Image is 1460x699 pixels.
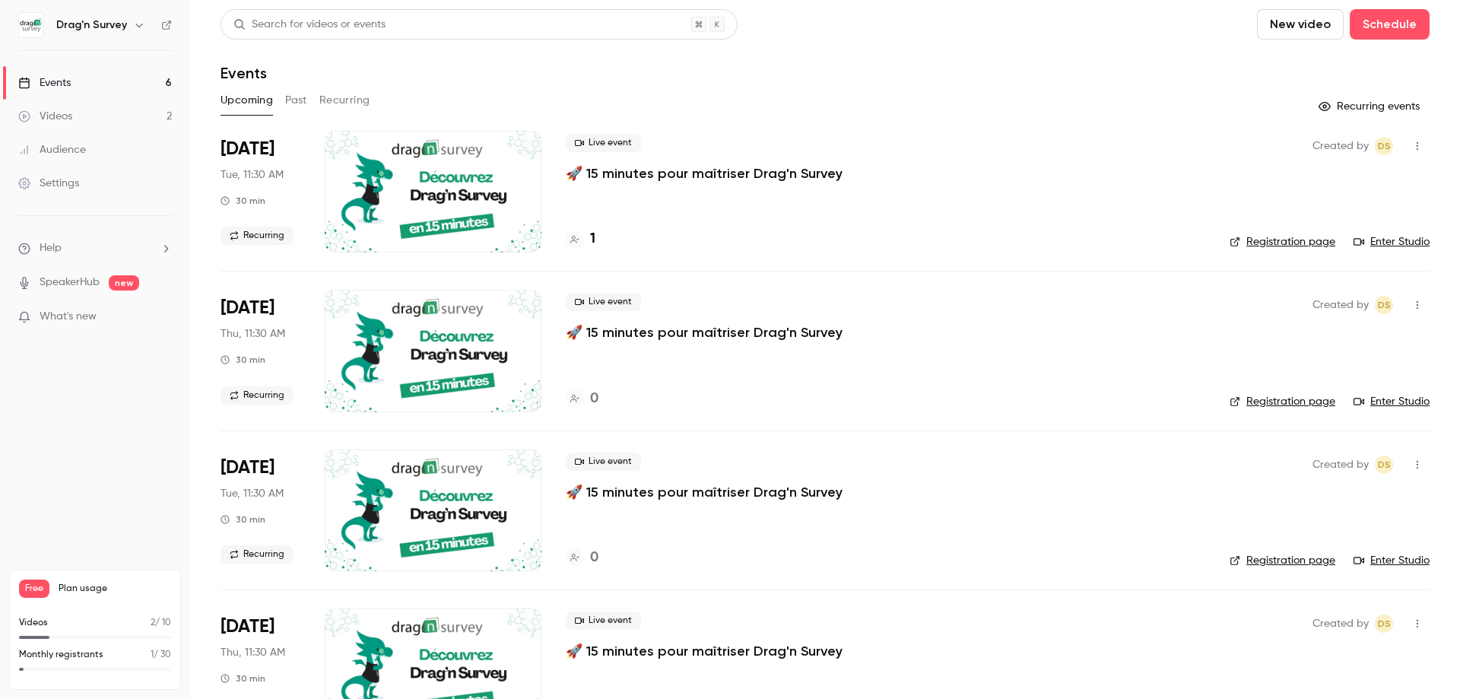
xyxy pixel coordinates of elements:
div: Search for videos or events [233,17,386,33]
div: Sep 23 Tue, 11:30 AM (Europe/Paris) [221,131,300,253]
p: / 30 [151,648,171,662]
span: 1 [151,650,154,659]
span: Recurring [221,545,294,564]
span: [DATE] [221,137,275,161]
span: [DATE] [221,615,275,639]
h4: 1 [590,229,595,249]
span: Created by [1312,615,1369,633]
div: Events [18,75,71,91]
a: 0 [566,389,598,409]
span: Free [19,580,49,598]
span: Created by [1312,137,1369,155]
span: Recurring [221,227,294,245]
span: Drag'n Survey [1375,296,1393,314]
span: Plan usage [59,583,171,595]
button: Recurring events [1312,94,1430,119]
span: DS [1378,456,1391,474]
button: New video [1257,9,1344,40]
a: Enter Studio [1354,234,1430,249]
span: DS [1378,296,1391,314]
span: 2 [151,618,155,628]
div: Sep 30 Tue, 11:30 AM (Europe/Paris) [221,450,300,571]
div: 30 min [221,672,265,685]
a: Registration page [1230,553,1335,568]
span: Tue, 11:30 AM [221,167,284,183]
a: 🚀 15 minutes pour maîtriser Drag'n Survey [566,323,843,342]
div: 30 min [221,354,265,366]
img: Drag'n Survey [19,13,43,37]
button: Upcoming [221,88,273,113]
span: Tue, 11:30 AM [221,486,284,501]
h1: Events [221,64,267,82]
a: 🚀 15 minutes pour maîtriser Drag'n Survey [566,164,843,183]
li: help-dropdown-opener [18,240,172,256]
a: 0 [566,548,598,568]
h4: 0 [590,548,598,568]
span: Live event [566,453,641,471]
span: new [109,275,139,291]
span: Drag'n Survey [1375,137,1393,155]
button: Past [285,88,307,113]
a: Enter Studio [1354,394,1430,409]
p: / 10 [151,616,171,630]
span: What's new [40,309,97,325]
p: Videos [19,616,48,630]
span: Created by [1312,296,1369,314]
h4: 0 [590,389,598,409]
span: Recurring [221,386,294,405]
a: 🚀 15 minutes pour maîtriser Drag'n Survey [566,642,843,660]
span: Live event [566,134,641,152]
iframe: Noticeable Trigger [154,310,172,324]
p: Monthly registrants [19,648,103,662]
a: 1 [566,229,595,249]
div: Sep 25 Thu, 11:30 AM (Europe/Paris) [221,290,300,411]
div: Videos [18,109,72,124]
h6: Drag'n Survey [56,17,127,33]
span: Drag'n Survey [1375,456,1393,474]
a: SpeakerHub [40,275,100,291]
span: Thu, 11:30 AM [221,326,285,342]
a: Registration page [1230,234,1335,249]
span: DS [1378,137,1391,155]
a: Registration page [1230,394,1335,409]
div: Settings [18,176,79,191]
button: Recurring [319,88,370,113]
span: Drag'n Survey [1375,615,1393,633]
div: 30 min [221,195,265,207]
span: Created by [1312,456,1369,474]
span: [DATE] [221,296,275,320]
span: [DATE] [221,456,275,480]
span: Help [40,240,62,256]
div: 30 min [221,513,265,526]
span: Live event [566,612,641,630]
div: Audience [18,142,86,157]
span: Thu, 11:30 AM [221,645,285,660]
a: 🚀 15 minutes pour maîtriser Drag'n Survey [566,483,843,501]
span: Live event [566,293,641,311]
span: DS [1378,615,1391,633]
button: Schedule [1350,9,1430,40]
a: Enter Studio [1354,553,1430,568]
